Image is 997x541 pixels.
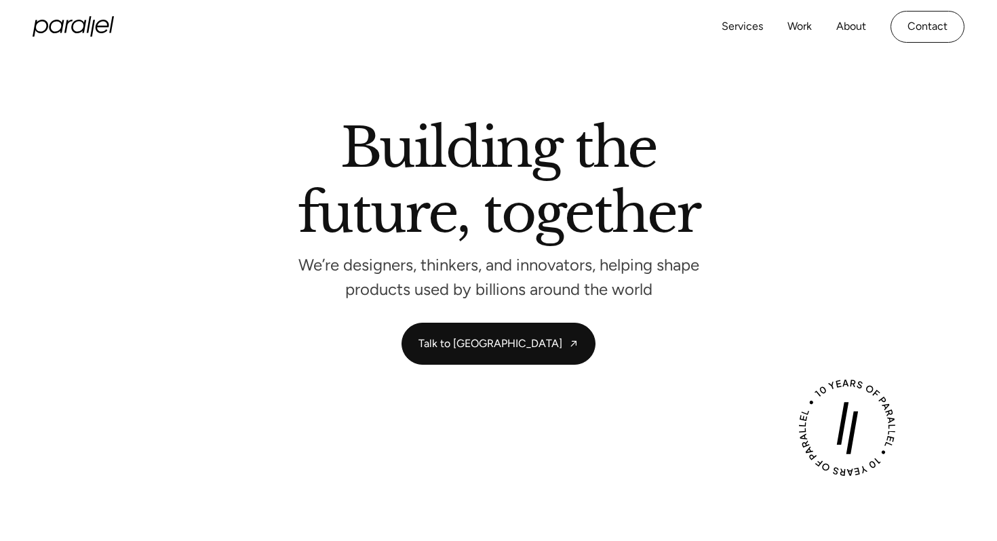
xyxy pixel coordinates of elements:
a: About [836,17,866,37]
a: Contact [891,11,964,43]
a: Work [787,17,812,37]
p: We’re designers, thinkers, and innovators, helping shape products used by billions around the world [295,260,702,296]
h2: Building the future, together [298,121,700,245]
a: Services [722,17,763,37]
a: home [33,16,114,37]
